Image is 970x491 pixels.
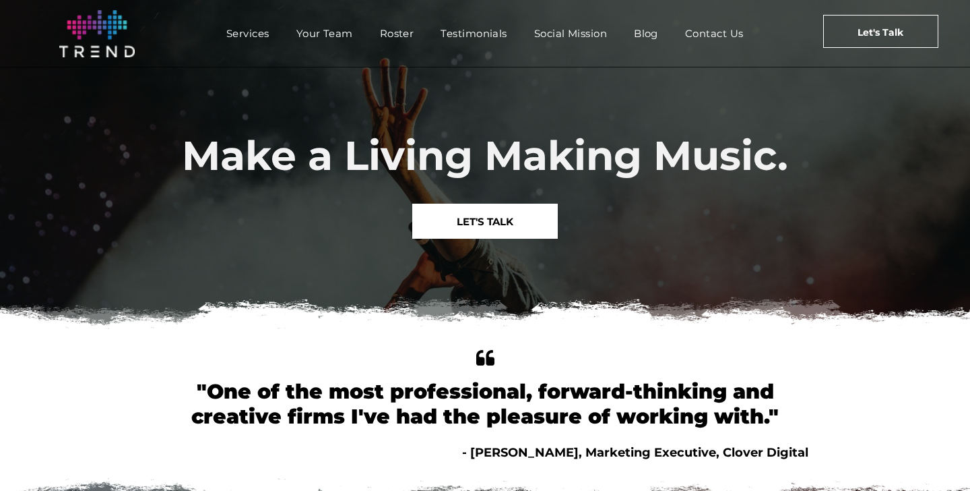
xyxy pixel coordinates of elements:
span: Let's Talk [858,16,903,49]
span: LET'S TALK [457,204,513,239]
a: Your Team [283,24,366,43]
a: Contact Us [672,24,757,43]
a: Roster [366,24,428,43]
span: Make a Living Making Music. [182,131,788,180]
a: LET'S TALK [412,204,558,239]
a: Let's Talk [823,15,938,48]
a: Services [213,24,283,43]
a: Social Mission [521,24,620,43]
span: - [PERSON_NAME], Marketing Executive, Clover Digital [462,445,808,460]
font: "One of the most professional, forward-thinking and creative firms I've had the pleasure of worki... [191,379,779,429]
img: logo [59,10,135,57]
a: Blog [620,24,672,43]
a: Testimonials [427,24,520,43]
